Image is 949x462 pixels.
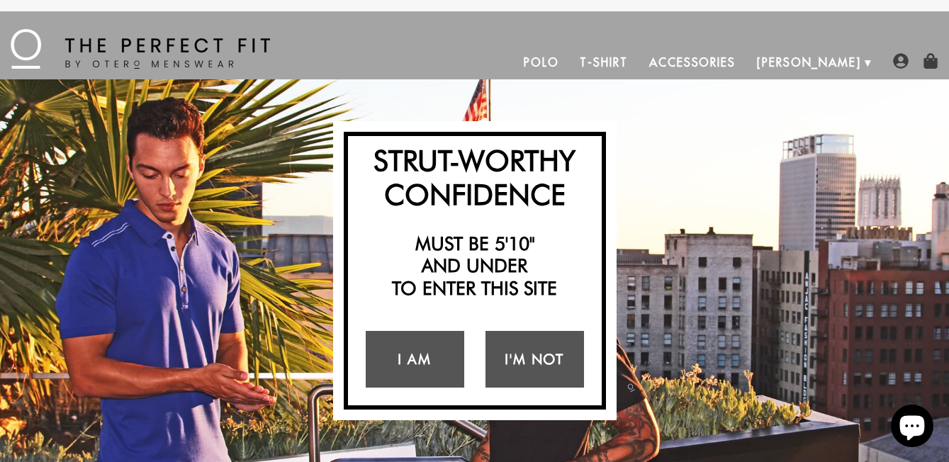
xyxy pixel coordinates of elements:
h2: Strut-Worthy Confidence [355,143,595,211]
a: Polo [513,45,570,79]
inbox-online-store-chat: Shopify online store chat [887,405,938,451]
a: I'm Not [485,331,584,388]
a: T-Shirt [569,45,638,79]
img: user-account-icon.png [893,53,909,69]
a: [PERSON_NAME] [746,45,872,79]
img: shopping-bag-icon.png [923,53,938,69]
a: I Am [366,331,464,388]
h2: Must be 5'10" and under to enter this site [355,232,595,299]
a: Accessories [639,45,746,79]
img: The Perfect Fit - by Otero Menswear - Logo [11,29,270,69]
